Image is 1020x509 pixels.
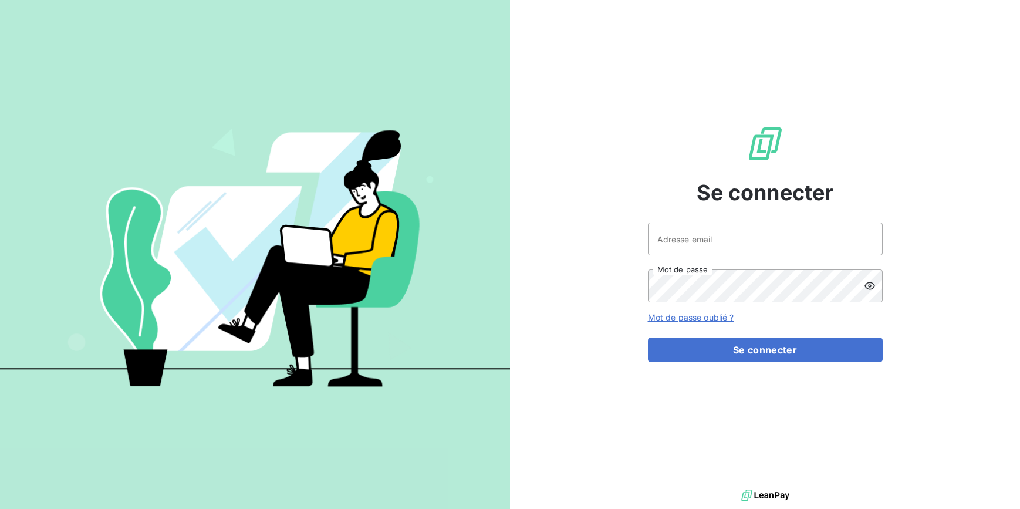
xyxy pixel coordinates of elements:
[648,338,883,362] button: Se connecter
[747,125,784,163] img: Logo LeanPay
[648,223,883,255] input: placeholder
[741,487,789,504] img: logo
[648,312,734,322] a: Mot de passe oublié ?
[697,177,834,208] span: Se connecter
